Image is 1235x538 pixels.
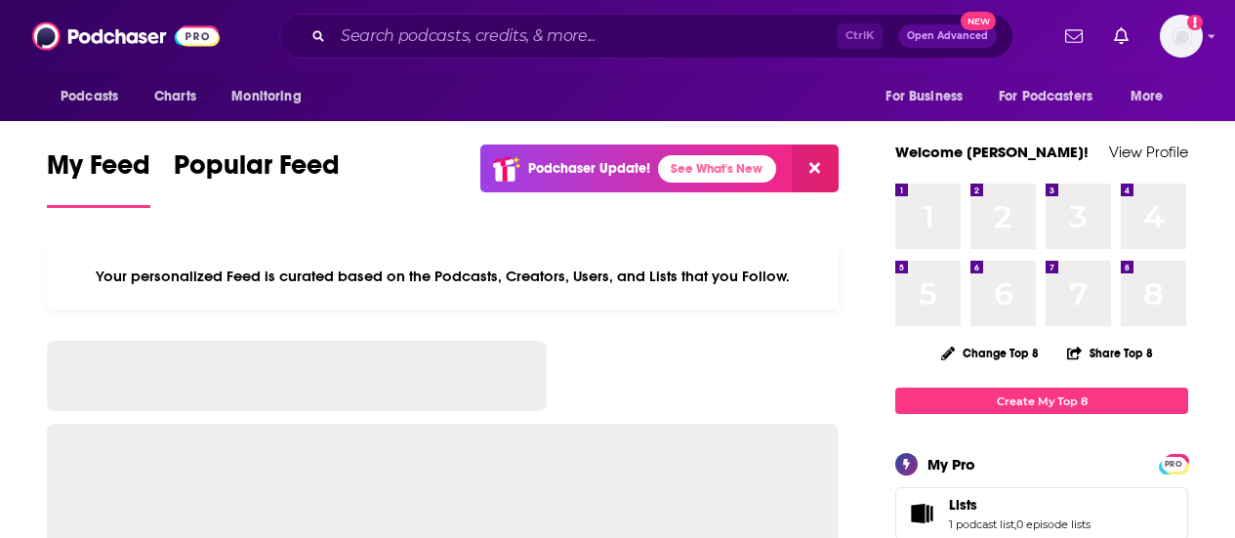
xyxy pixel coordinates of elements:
span: More [1131,83,1164,110]
a: 1 podcast list [949,517,1014,531]
span: Logged in as LBraverman [1160,15,1203,58]
svg: Add a profile image [1187,15,1203,30]
span: Monitoring [231,83,301,110]
a: Show notifications dropdown [1057,20,1091,53]
span: Open Advanced [907,31,988,41]
button: open menu [47,78,144,115]
a: Lists [902,500,941,527]
span: For Business [885,83,963,110]
span: Popular Feed [174,148,340,193]
a: Lists [949,496,1091,514]
button: Open AdvancedNew [898,24,997,48]
button: open menu [218,78,326,115]
span: Podcasts [61,83,118,110]
a: Create My Top 8 [895,388,1188,414]
a: Show notifications dropdown [1106,20,1136,53]
a: PRO [1162,456,1185,471]
a: Welcome [PERSON_NAME]! [895,143,1089,161]
div: My Pro [927,455,975,474]
button: open menu [986,78,1121,115]
span: My Feed [47,148,150,193]
a: See What's New [658,155,776,183]
div: Search podcasts, credits, & more... [279,14,1013,59]
button: Share Top 8 [1066,334,1154,372]
img: User Profile [1160,15,1203,58]
div: Your personalized Feed is curated based on the Podcasts, Creators, Users, and Lists that you Follow. [47,243,839,310]
span: For Podcasters [999,83,1092,110]
span: Charts [154,83,196,110]
a: Popular Feed [174,148,340,208]
button: Change Top 8 [929,341,1050,365]
button: open menu [1117,78,1188,115]
span: , [1014,517,1016,531]
span: PRO [1162,457,1185,472]
span: Ctrl K [837,23,883,49]
button: open menu [872,78,987,115]
p: Podchaser Update! [528,160,650,177]
a: View Profile [1109,143,1188,161]
button: Show profile menu [1160,15,1203,58]
img: Podchaser - Follow, Share and Rate Podcasts [32,18,220,55]
span: Lists [949,496,977,514]
a: My Feed [47,148,150,208]
a: Charts [142,78,208,115]
a: 0 episode lists [1016,517,1091,531]
input: Search podcasts, credits, & more... [333,21,837,52]
span: New [961,12,996,30]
